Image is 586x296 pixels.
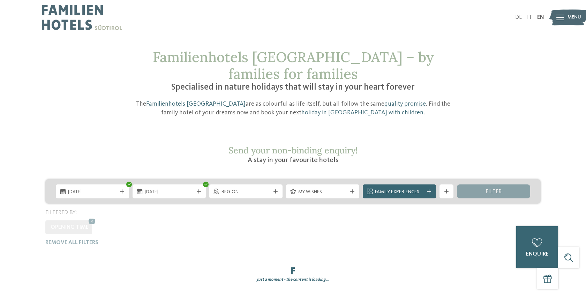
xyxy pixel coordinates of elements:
[248,157,338,164] span: A stay in your favourite hotels
[153,48,434,83] span: Familienhotels [GEOGRAPHIC_DATA] – by families for families
[516,226,558,268] a: enquire
[515,15,522,20] a: DE
[145,189,194,196] span: [DATE]
[375,189,424,196] span: Family Experiences
[527,15,532,20] a: IT
[568,14,581,21] span: Menu
[40,277,546,283] div: Just a moment - the content is loading …
[537,15,544,20] a: EN
[301,109,423,116] a: holiday in [GEOGRAPHIC_DATA] with children
[221,189,270,196] span: Region
[384,101,426,107] a: quality promise
[127,100,459,117] p: The are as colourful as life itself, but all follow the same . Find the family hotel of your drea...
[526,251,549,257] span: enquire
[146,101,246,107] a: Familienhotels [GEOGRAPHIC_DATA]
[171,83,415,92] span: Specialised in nature holidays that will stay in your heart forever
[228,145,358,156] span: Send your non-binding enquiry!
[68,189,117,196] span: [DATE]
[298,189,347,196] span: My wishes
